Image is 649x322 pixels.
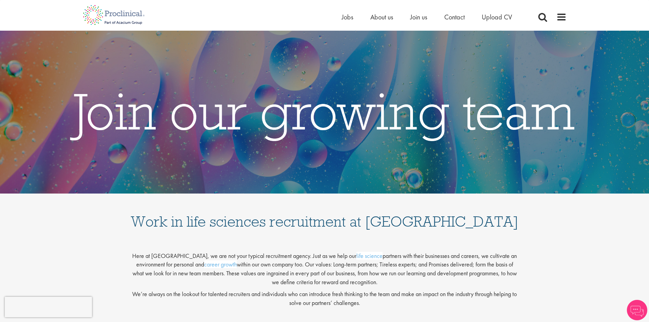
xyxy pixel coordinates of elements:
[482,13,512,21] a: Upload CV
[130,246,519,287] p: Here at [GEOGRAPHIC_DATA], we are not your typical recruitment agency. Just as we help our partne...
[204,260,237,268] a: career growth
[356,252,383,260] a: life science
[342,13,353,21] a: Jobs
[627,300,647,320] img: Chatbot
[410,13,427,21] a: Join us
[130,290,519,307] p: We’re always on the lookout for talented recruiters and individuals who can introduce fresh think...
[444,13,465,21] a: Contact
[130,200,519,229] h1: Work in life sciences recruitment at [GEOGRAPHIC_DATA]
[5,297,92,317] iframe: reCAPTCHA
[370,13,393,21] a: About us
